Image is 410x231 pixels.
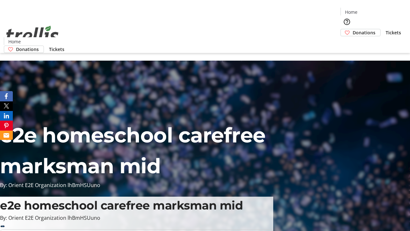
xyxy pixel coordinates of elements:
a: Donations [4,46,44,53]
a: Donations [340,29,381,36]
a: Tickets [44,46,70,53]
button: Cart [340,36,353,49]
span: Donations [353,29,375,36]
a: Home [341,9,361,15]
img: Orient E2E Organization lhBmHSUuno's Logo [4,19,61,51]
span: Home [8,38,21,45]
a: Home [4,38,25,45]
span: Donations [16,46,39,53]
a: Tickets [381,29,406,36]
span: Tickets [49,46,64,53]
button: Help [340,15,353,28]
span: Tickets [386,29,401,36]
span: Home [345,9,357,15]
